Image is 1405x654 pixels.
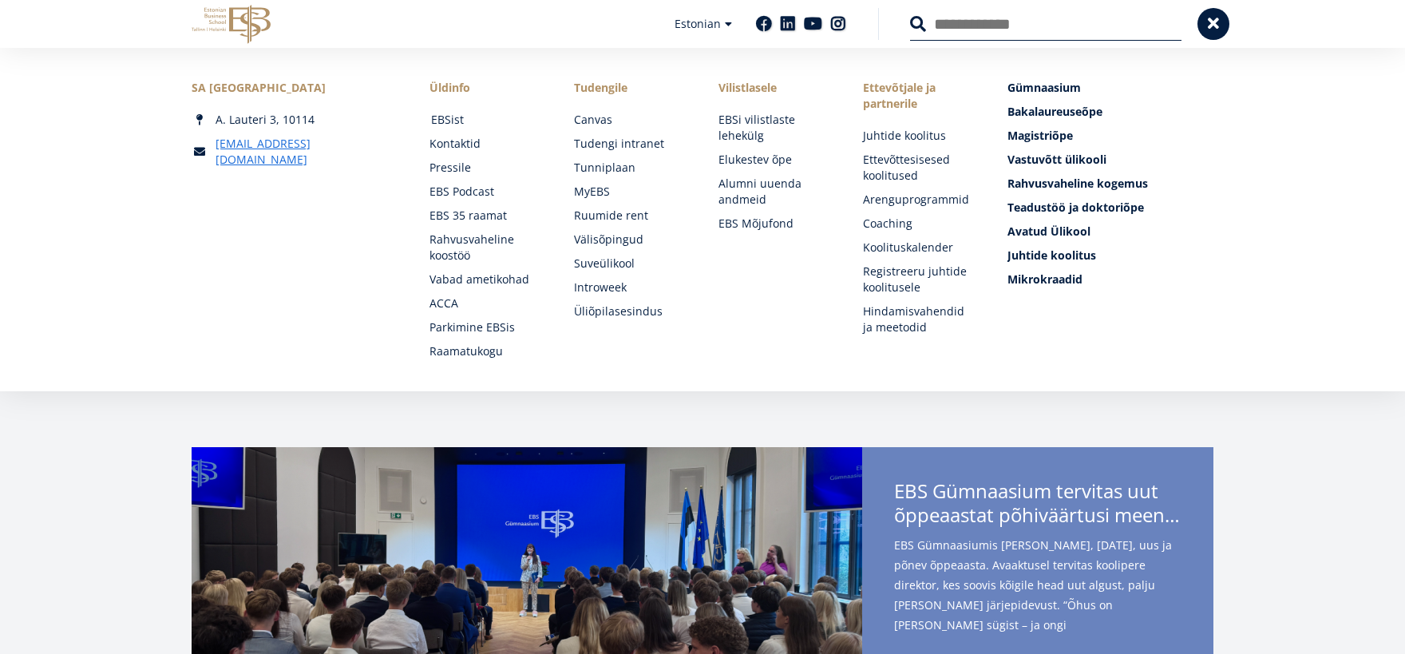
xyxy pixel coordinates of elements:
[1007,80,1213,96] a: Gümnaasium
[1007,272,1213,287] a: Mikrokraadid
[1007,176,1213,192] a: Rahvusvaheline kogemus
[863,192,976,208] a: Arenguprogrammid
[1007,248,1213,264] a: Juhtide koolitus
[429,184,542,200] a: EBS Podcast
[863,128,976,144] a: Juhtide koolitus
[429,80,542,96] span: Üldinfo
[574,184,687,200] a: MyEBS
[192,112,398,128] div: A. Lauteri 3, 10114
[574,208,687,224] a: Ruumide rent
[863,216,976,232] a: Coaching
[718,176,831,208] a: Alumni uuenda andmeid
[1007,152,1106,167] span: Vastuvõtt ülikooli
[429,160,542,176] a: Pressile
[780,16,796,32] a: Linkedin
[429,295,542,311] a: ACCA
[574,136,687,152] a: Tudengi intranet
[574,112,687,128] a: Canvas
[574,256,687,272] a: Suveülikool
[1007,128,1213,144] a: Magistriõpe
[1007,224,1090,239] span: Avatud Ülikool
[574,279,687,295] a: Introweek
[718,216,831,232] a: EBS Mõjufond
[1007,128,1073,143] span: Magistriõpe
[1007,104,1213,120] a: Bakalaureuseõpe
[718,152,831,168] a: Elukestev õpe
[830,16,846,32] a: Instagram
[863,303,976,335] a: Hindamisvahendid ja meetodid
[863,80,976,112] span: Ettevõtjale ja partnerile
[1007,272,1082,287] span: Mikrokraadid
[1007,104,1102,119] span: Bakalaureuseõpe
[429,136,542,152] a: Kontaktid
[431,112,544,128] a: EBSist
[574,303,687,319] a: Üliõpilasesindus
[894,479,1181,532] span: EBS Gümnaasium tervitas uut
[863,240,976,256] a: Koolituskalender
[1007,224,1213,240] a: Avatud Ülikool
[429,319,542,335] a: Parkimine EBSis
[804,16,822,32] a: Youtube
[429,343,542,359] a: Raamatukogu
[1007,152,1213,168] a: Vastuvõtt ülikooli
[429,208,542,224] a: EBS 35 raamat
[192,80,398,96] div: SA [GEOGRAPHIC_DATA]
[1007,200,1213,216] a: Teadustöö ja doktoriõpe
[1007,80,1081,95] span: Gümnaasium
[574,232,687,248] a: Välisõpingud
[429,232,542,264] a: Rahvusvaheline koostöö
[216,136,398,168] a: [EMAIL_ADDRESS][DOMAIN_NAME]
[429,272,542,287] a: Vabad ametikohad
[863,152,976,184] a: Ettevõttesisesed koolitused
[1007,248,1096,263] span: Juhtide koolitus
[1007,176,1148,191] span: Rahvusvaheline kogemus
[718,112,831,144] a: EBSi vilistlaste lehekülg
[574,160,687,176] a: Tunniplaan
[574,80,687,96] a: Tudengile
[756,16,772,32] a: Facebook
[718,80,831,96] span: Vilistlasele
[863,264,976,295] a: Registreeru juhtide koolitusele
[1007,200,1144,215] span: Teadustöö ja doktoriõpe
[894,503,1181,527] span: õppeaastat põhiväärtusi meenutades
